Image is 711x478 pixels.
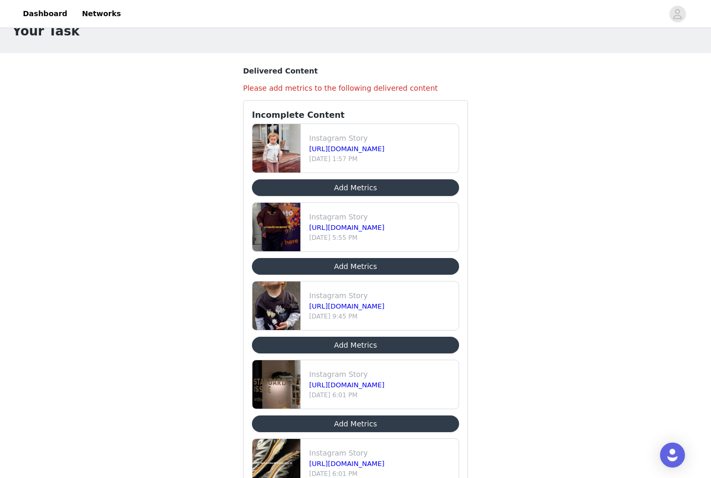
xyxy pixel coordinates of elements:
[309,448,454,459] p: Instagram Story
[252,337,459,353] button: Add Metrics
[252,415,459,432] button: Add Metrics
[243,83,468,94] h4: Please add metrics to the following delivered content
[309,145,385,153] a: [URL][DOMAIN_NAME]
[309,369,454,380] p: Instagram Story
[252,360,300,409] img: file
[309,302,385,310] a: [URL][DOMAIN_NAME]
[252,258,459,275] button: Add Metrics
[309,212,454,223] p: Instagram Story
[672,6,682,22] div: avatar
[252,179,459,196] button: Add Metrics
[309,460,385,468] a: [URL][DOMAIN_NAME]
[75,2,127,26] a: Networks
[252,281,300,330] img: file
[309,312,454,321] p: [DATE] 9:45 PM
[252,203,300,251] img: file
[309,390,454,400] p: [DATE] 6:01 PM
[309,154,454,164] p: [DATE] 1:57 PM
[252,124,300,173] img: file
[309,290,454,301] p: Instagram Story
[243,66,468,77] h3: Delivered Content
[17,2,73,26] a: Dashboard
[660,443,685,468] div: Open Intercom Messenger
[12,22,80,41] h1: Your Task
[309,381,385,389] a: [URL][DOMAIN_NAME]
[309,224,385,231] a: [URL][DOMAIN_NAME]
[309,233,454,242] p: [DATE] 5:55 PM
[309,133,454,144] p: Instagram Story
[252,109,459,121] h3: Incomplete Content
